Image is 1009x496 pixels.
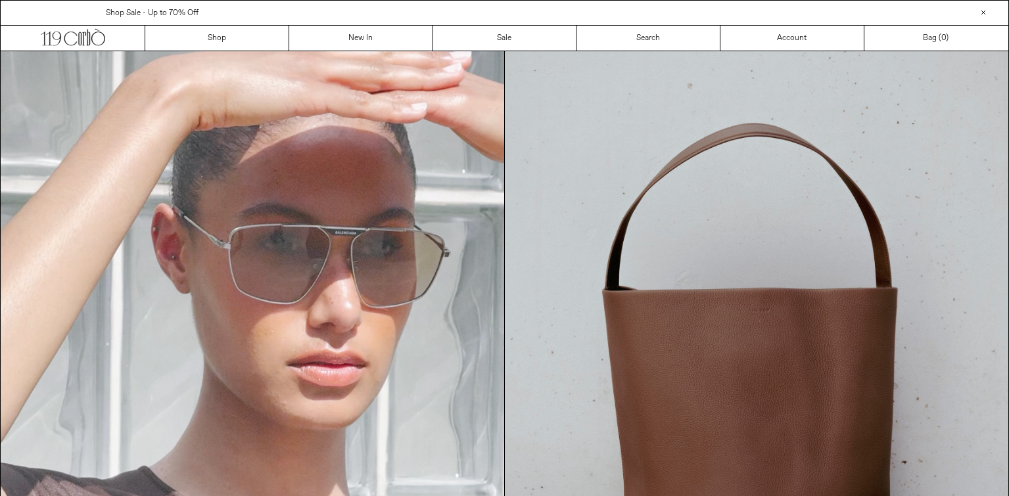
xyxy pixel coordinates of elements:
a: Shop [145,26,289,51]
a: Account [720,26,864,51]
a: New In [289,26,433,51]
span: 0 [941,33,946,43]
a: Shop Sale - Up to 70% Off [106,8,199,18]
a: Sale [433,26,577,51]
span: ) [941,32,949,44]
a: Search [576,26,720,51]
a: Bag () [864,26,1008,51]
